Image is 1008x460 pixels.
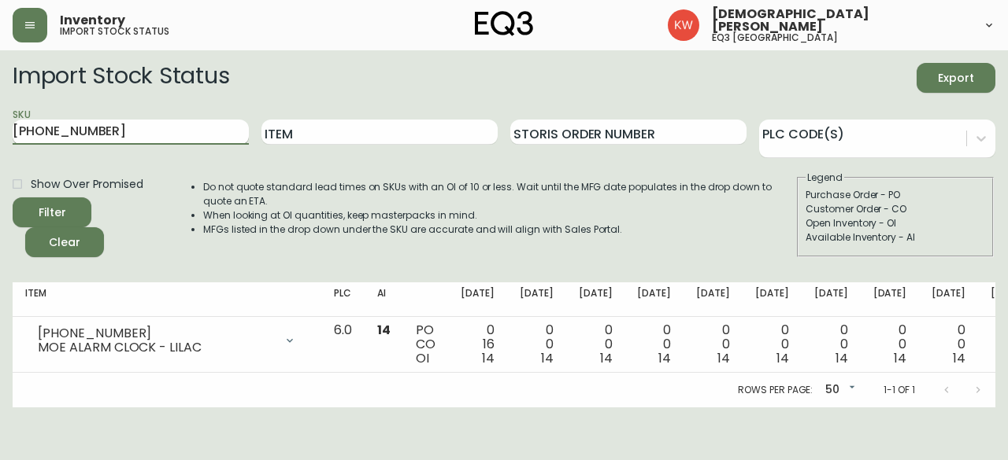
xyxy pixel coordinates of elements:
p: Rows per page: [738,383,813,397]
div: 0 0 [696,323,730,366]
th: [DATE] [448,282,507,317]
div: 0 0 [873,323,907,366]
span: Export [929,68,983,88]
th: [DATE] [624,282,684,317]
img: f33162b67396b0982c40ce2a87247151 [668,9,699,41]
div: 50 [819,377,858,403]
legend: Legend [806,171,844,185]
div: 0 0 [520,323,554,366]
div: 0 0 [932,323,965,366]
div: [PHONE_NUMBER] [38,326,274,340]
div: MOE ALARM CLOCK - LILAC [38,340,274,355]
th: [DATE] [802,282,861,317]
span: [DEMOGRAPHIC_DATA][PERSON_NAME] [712,8,970,33]
div: Open Inventory - OI [806,216,985,230]
div: Customer Order - CO [806,202,985,216]
span: Inventory [60,14,125,27]
div: PO CO [416,323,435,366]
div: 0 0 [755,323,789,366]
span: 14 [600,349,613,367]
span: 14 [717,349,730,367]
li: MFGs listed in the drop down under the SKU are accurate and will align with Sales Portal. [203,223,795,237]
div: 0 0 [637,323,671,366]
div: 0 0 [579,323,613,366]
th: AI [365,282,403,317]
button: Clear [25,227,104,257]
div: Purchase Order - PO [806,188,985,202]
h5: import stock status [60,27,169,36]
p: 1-1 of 1 [884,383,915,397]
div: [PHONE_NUMBER]MOE ALARM CLOCK - LILAC [25,323,309,358]
div: Filter [39,203,66,223]
h2: Import Stock Status [13,63,229,93]
span: 14 [541,349,554,367]
h5: eq3 [GEOGRAPHIC_DATA] [712,33,838,42]
button: Filter [13,197,91,227]
span: 14 [953,349,965,367]
li: When looking at OI quantities, keep masterpacks in mind. [203,208,795,223]
th: [DATE] [743,282,802,317]
div: 0 0 [814,323,848,366]
span: 14 [894,349,906,367]
span: Show Over Promised [31,176,143,193]
span: 14 [377,321,391,339]
span: 14 [836,349,848,367]
button: Export [917,63,995,93]
th: Item [13,282,321,317]
th: [DATE] [507,282,566,317]
div: Available Inventory - AI [806,230,985,245]
span: OI [416,349,429,367]
span: 14 [658,349,671,367]
th: [DATE] [861,282,920,317]
th: [DATE] [684,282,743,317]
td: 6.0 [321,317,365,373]
th: [DATE] [919,282,978,317]
li: Do not quote standard lead times on SKUs with an OI of 10 or less. Wait until the MFG date popula... [203,180,795,208]
span: 14 [482,349,495,367]
img: logo [475,11,533,36]
span: 14 [776,349,789,367]
th: PLC [321,282,365,317]
span: Clear [38,233,91,252]
th: [DATE] [566,282,625,317]
div: 0 16 [461,323,495,366]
